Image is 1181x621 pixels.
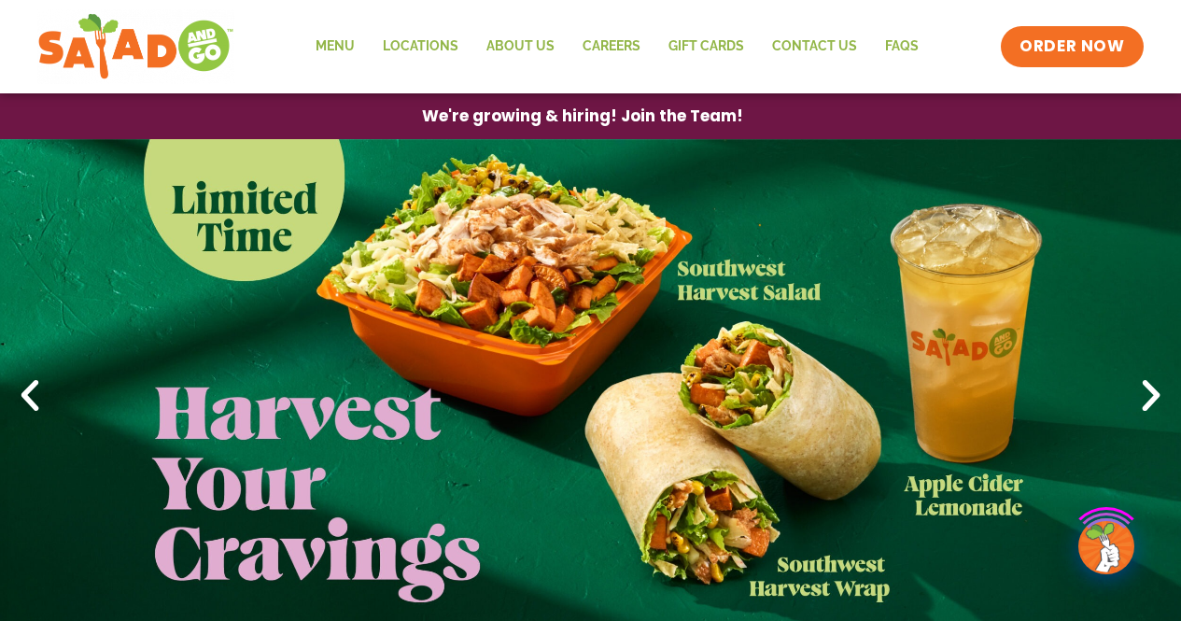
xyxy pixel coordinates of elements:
[422,108,743,124] span: We're growing & hiring! Join the Team!
[1019,35,1124,58] span: ORDER NOW
[369,25,472,68] a: Locations
[654,25,758,68] a: GIFT CARDS
[871,25,933,68] a: FAQs
[1001,26,1143,67] a: ORDER NOW
[569,25,654,68] a: Careers
[1131,375,1172,416] div: Next slide
[394,94,771,138] a: We're growing & hiring! Join the Team!
[302,25,369,68] a: Menu
[302,25,933,68] nav: Menu
[758,25,871,68] a: Contact Us
[37,9,234,84] img: new-SAG-logo-768×292
[9,375,50,416] div: Previous slide
[472,25,569,68] a: About Us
